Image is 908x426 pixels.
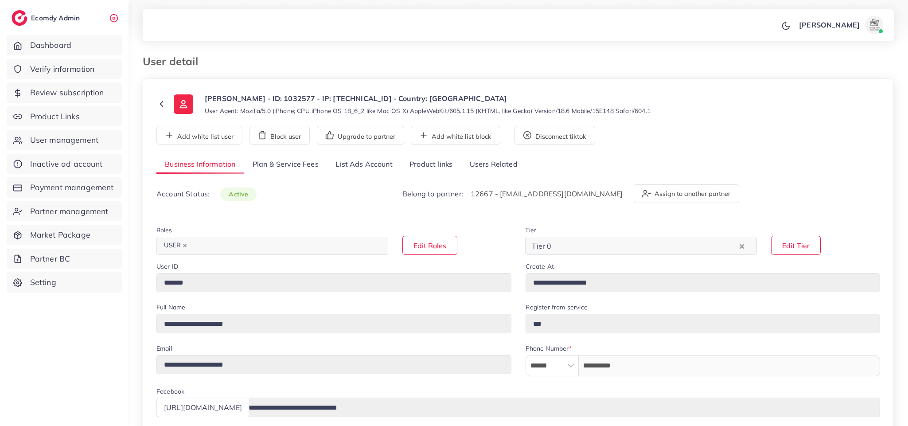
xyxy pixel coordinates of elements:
button: Add white list block [411,126,500,145]
a: logoEcomdy Admin [12,10,82,26]
button: Block user [249,126,310,145]
span: Tier 0 [530,239,553,253]
a: [PERSON_NAME]avatar [794,16,887,34]
a: Business Information [156,155,244,174]
button: Assign to another partner [634,184,739,203]
span: Payment management [30,182,114,193]
label: User ID [156,262,178,271]
small: User Agent: Mozilla/5.0 (iPhone; CPU iPhone OS 18_6_2 like Mac OS X) AppleWebKit/605.1.15 (KHTML,... [205,106,651,115]
div: [URL][DOMAIN_NAME] [156,398,249,417]
label: Phone Number [526,344,572,353]
a: Inactive ad account [7,154,122,174]
h3: User detail [143,55,205,68]
p: [PERSON_NAME] [799,20,860,30]
button: Upgrade to partner [317,126,404,145]
button: Clear Selected [740,241,744,251]
span: Review subscription [30,87,104,98]
label: Register from service [526,303,588,312]
span: Market Package [30,229,90,241]
label: Roles [156,226,172,234]
p: Belong to partner: [402,188,623,199]
input: Search for option [192,239,377,253]
div: Search for option [156,237,388,255]
span: Partner management [30,206,109,217]
input: Search for option [554,239,737,253]
img: logo [12,10,27,26]
a: Dashboard [7,35,122,55]
a: 12667 - [EMAIL_ADDRESS][DOMAIN_NAME] [471,189,623,198]
label: Tier [525,226,536,234]
a: Partner BC [7,249,122,269]
span: Inactive ad account [30,158,103,170]
span: active [220,188,257,201]
button: Edit Roles [402,236,457,255]
a: Review subscription [7,82,122,103]
span: User management [30,134,98,146]
button: Disconnect tiktok [514,126,595,145]
div: Search for option [525,237,757,255]
a: Product Links [7,106,122,127]
a: Plan & Service Fees [244,155,327,174]
a: Verify information [7,59,122,79]
a: Setting [7,272,122,293]
span: Verify information [30,63,95,75]
span: USER [160,239,191,252]
img: ic-user-info.36bf1079.svg [174,94,193,114]
a: List Ads Account [327,155,401,174]
button: Add white list user [156,126,242,145]
label: Full Name [156,303,185,312]
p: [PERSON_NAME] - ID: 1032577 - IP: [TECHNICAL_ID] - Country: [GEOGRAPHIC_DATA] [205,93,651,104]
span: Setting [30,277,56,288]
label: Facebook [156,387,184,396]
a: Partner management [7,201,122,222]
a: Payment management [7,177,122,198]
a: Market Package [7,225,122,245]
img: avatar [865,16,883,34]
span: Partner BC [30,253,70,265]
label: Email [156,344,172,353]
a: User management [7,130,122,150]
span: Product Links [30,111,80,122]
span: Dashboard [30,39,71,51]
button: Edit Tier [771,236,821,255]
a: Product links [401,155,461,174]
button: Deselect USER [183,243,187,248]
label: Create At [526,262,554,271]
h2: Ecomdy Admin [31,14,82,22]
p: Account Status: [156,188,257,199]
a: Users Related [461,155,526,174]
